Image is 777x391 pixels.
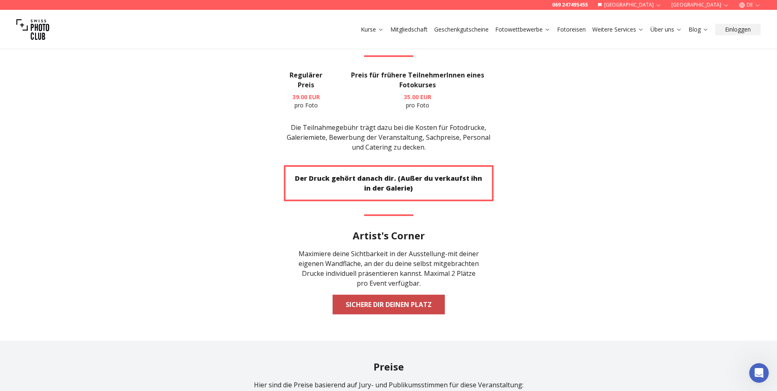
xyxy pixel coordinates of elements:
[284,70,329,90] h3: Regulärer Preis
[358,24,387,35] button: Kurse
[16,13,49,46] img: Swiss photo club
[295,174,482,193] strong: Der Druck gehört danach dir. (Außer du verkaufst ihn in der Galerie)
[131,133,147,150] button: Übermitteln
[554,24,589,35] button: Fotoreisen
[404,93,431,101] b: 35.00 EUR
[13,61,128,85] div: Hi 😀 Schön, dass du uns besuchst. Stell' uns gerne jederzeit Fragen oder hinterlasse ein Feedback.
[342,93,493,109] p: pro Foto
[492,24,554,35] button: Fotowettbewerbe
[333,295,445,314] a: Sichere dir deinen Platz
[592,25,644,34] a: Weitere Services
[35,101,61,107] span: • Vor 1m
[128,3,144,19] button: Home
[552,2,588,8] a: 069 247495455
[353,229,425,242] h2: Artist's Corner
[715,24,761,35] button: Einloggen
[431,24,492,35] button: Geschenkgutscheine
[20,101,35,107] span: Osan
[434,25,489,34] a: Geschenkgutscheine
[647,24,685,35] button: Über uns
[387,24,431,35] button: Mitgliedschaft
[7,56,134,90] div: Hi 😀 Schön, dass du uns besuchst. Stell' uns gerne jederzeit Fragen oder hinterlasse ein Feedback...
[495,25,550,34] a: Fotowettbewerbe
[23,5,36,18] img: Profile image for Osan
[589,24,647,35] button: Weitere Services
[13,91,50,96] div: Osan • Vor 1m
[749,363,769,383] iframe: Intercom live chat
[689,25,709,34] a: Blog
[650,25,682,34] a: Über uns
[40,10,79,18] p: Vor 3 Std aktiv
[7,56,157,173] div: Osan sagt…
[35,123,147,131] div: Email
[284,93,329,109] p: pro Foto
[309,93,320,101] span: EUR
[557,25,586,34] a: Fotoreisen
[133,380,644,390] p: Hier sind die Preise basierend auf Jury- und Publikumsstimmen für diese Veranstaltung:
[144,3,159,18] div: Schließen
[342,70,493,90] h3: Preis für frühere TeilnehmerInnen eines Fotokurses
[685,24,712,35] button: Blog
[133,360,644,373] h2: Preise
[40,4,56,10] h1: Osan
[390,25,428,34] a: Mitgliedschaft
[361,25,384,34] a: Kurse
[35,133,131,150] input: Enter your email
[7,99,16,109] img: Profile image for Osan
[5,3,21,19] button: go back
[284,123,494,152] p: Die Teilnahmegebühr trägt dazu bei die Kosten für Fotodrucke, Galeriemiete, Bewerbung der Veranst...
[297,249,480,288] div: Maximiere deine Sichtbarkeit in der Ausstellung-mit deiner eigenen Wandfläche, an der du deine se...
[292,93,307,101] span: 39.00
